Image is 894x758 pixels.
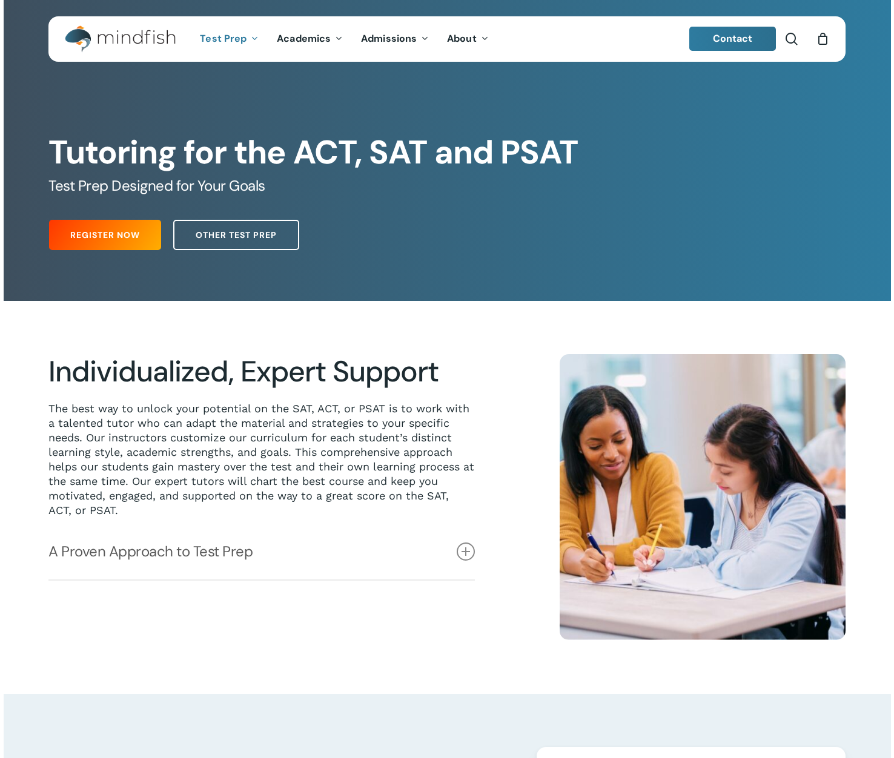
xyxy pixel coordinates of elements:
span: About [447,32,477,45]
a: Register Now [49,220,161,250]
img: 1 on 1 14 [560,354,846,640]
a: A Proven Approach to Test Prep [48,524,475,579]
span: Other Test Prep [196,229,277,241]
a: Test Prep [191,34,268,44]
h1: Tutoring for the ACT, SAT and PSAT [48,133,845,172]
p: The best way to unlock your potential on the SAT, ACT, or PSAT is to work with a talented tutor w... [48,401,475,518]
a: About [438,34,498,44]
a: Admissions [352,34,438,44]
header: Main Menu [48,16,846,62]
span: Admissions [361,32,417,45]
a: Academics [268,34,352,44]
span: Test Prep [200,32,247,45]
span: Contact [713,32,753,45]
a: Cart [816,32,829,45]
h2: Individualized, Expert Support [48,354,475,389]
span: Academics [277,32,331,45]
h5: Test Prep Designed for Your Goals [48,176,845,196]
a: Other Test Prep [173,220,299,250]
span: Register Now [70,229,140,241]
a: Contact [689,27,776,51]
nav: Main Menu [191,16,497,62]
